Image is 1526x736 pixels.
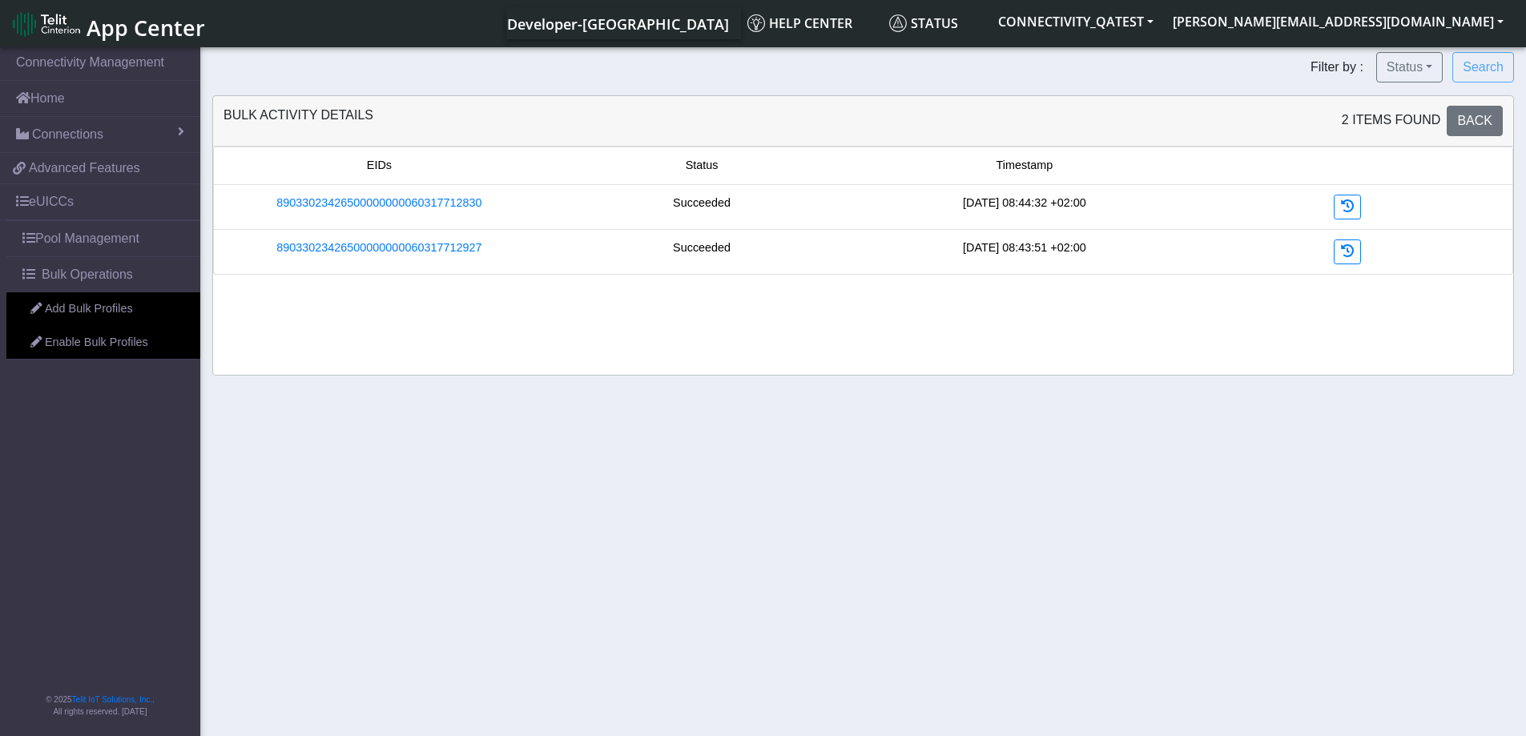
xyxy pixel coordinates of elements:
[889,14,958,32] span: Status
[6,221,200,256] a: Pool Management
[276,239,481,257] a: 89033023426500000000060317712927
[541,157,864,175] div: Status
[507,14,729,34] span: Developer-[GEOGRAPHIC_DATA]
[218,157,541,175] div: EIDs
[6,257,200,292] a: Bulk Operations
[6,292,200,326] a: Add Bulk Profiles
[223,106,373,136] div: Bulk Activity Details
[87,13,205,42] span: App Center
[1457,114,1492,127] span: Back
[506,7,728,39] a: Your current platform instance
[1163,7,1513,36] button: [PERSON_NAME][EMAIL_ADDRESS][DOMAIN_NAME]
[864,195,1186,219] div: [DATE] 08:44:32 +02:00
[6,326,200,360] a: Enable Bulk Profiles
[1376,52,1443,82] button: Status
[747,14,852,32] span: Help center
[988,7,1163,36] button: CONNECTIVITY_QATEST
[864,157,1186,175] div: Timestamp
[747,14,765,32] img: knowledge.svg
[29,159,140,178] span: Advanced Features
[883,7,988,39] a: Status
[42,265,133,284] span: Bulk Operations
[864,239,1186,264] div: [DATE] 08:43:51 +02:00
[72,695,152,704] a: Telit IoT Solutions, Inc.
[1311,60,1363,74] span: Filter by :
[32,125,103,144] span: Connections
[889,14,907,32] img: status.svg
[741,7,883,39] a: Help center
[1452,52,1514,82] button: Search
[1447,106,1503,136] a: Back
[1342,113,1441,127] span: 2 Items found
[13,6,203,41] a: App Center
[541,239,864,264] div: Succeeded
[276,195,481,212] a: 89033023426500000000060317712830
[13,11,80,37] img: logo-telit-cinterion-gw-new.png
[541,195,864,219] div: Succeeded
